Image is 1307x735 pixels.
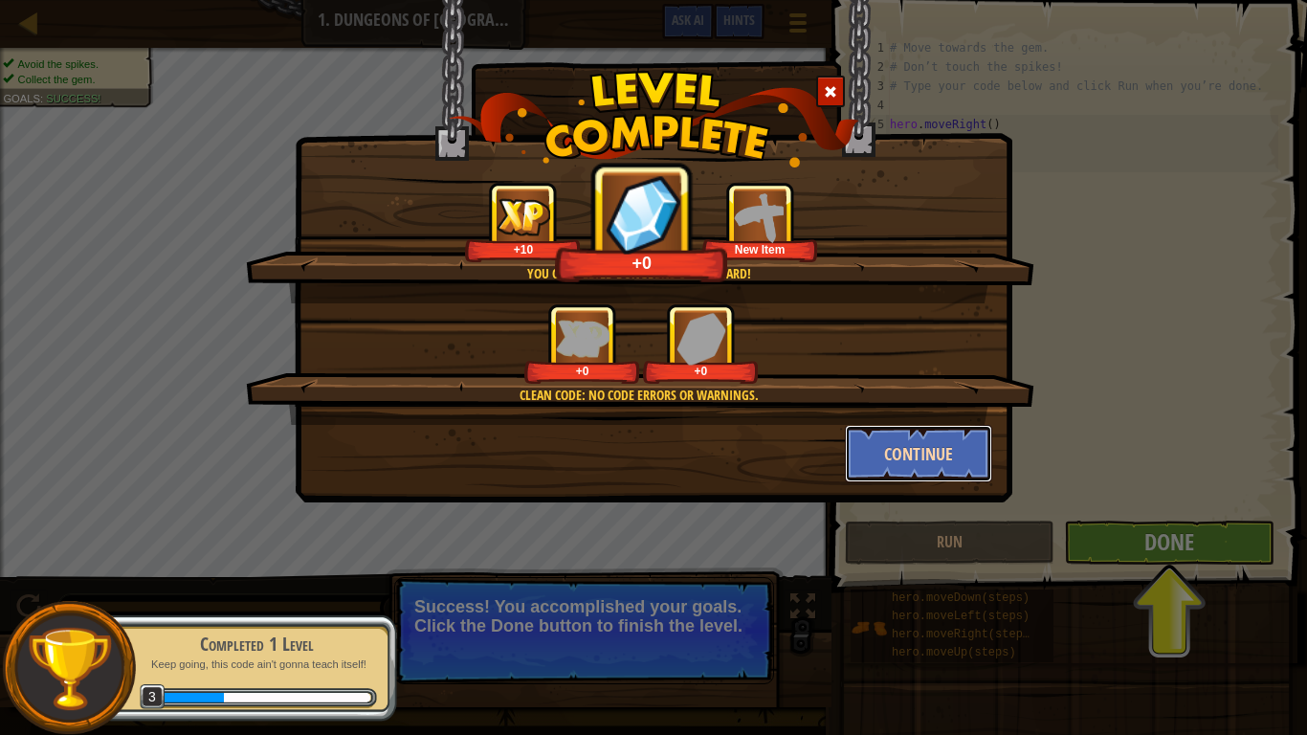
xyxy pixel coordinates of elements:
[337,264,941,283] div: You completed Dungeons of Kithgard!
[676,312,726,365] img: reward_icon_gems.png
[337,386,941,405] div: Clean code: no code errors or warnings.
[136,657,377,672] p: Keep going, this code ain't gonna teach itself!
[606,174,679,254] img: reward_icon_gems.png
[706,242,814,256] div: New Item
[561,252,723,274] div: +0
[528,364,636,378] div: +0
[845,425,993,482] button: Continue
[449,71,859,167] img: level_complete.png
[26,625,113,712] img: trophy.png
[497,198,550,235] img: reward_icon_xp.png
[136,631,377,657] div: Completed 1 Level
[469,242,577,256] div: +10
[140,684,166,710] span: 3
[556,320,609,357] img: reward_icon_xp.png
[647,364,755,378] div: +0
[734,190,786,243] img: portrait.png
